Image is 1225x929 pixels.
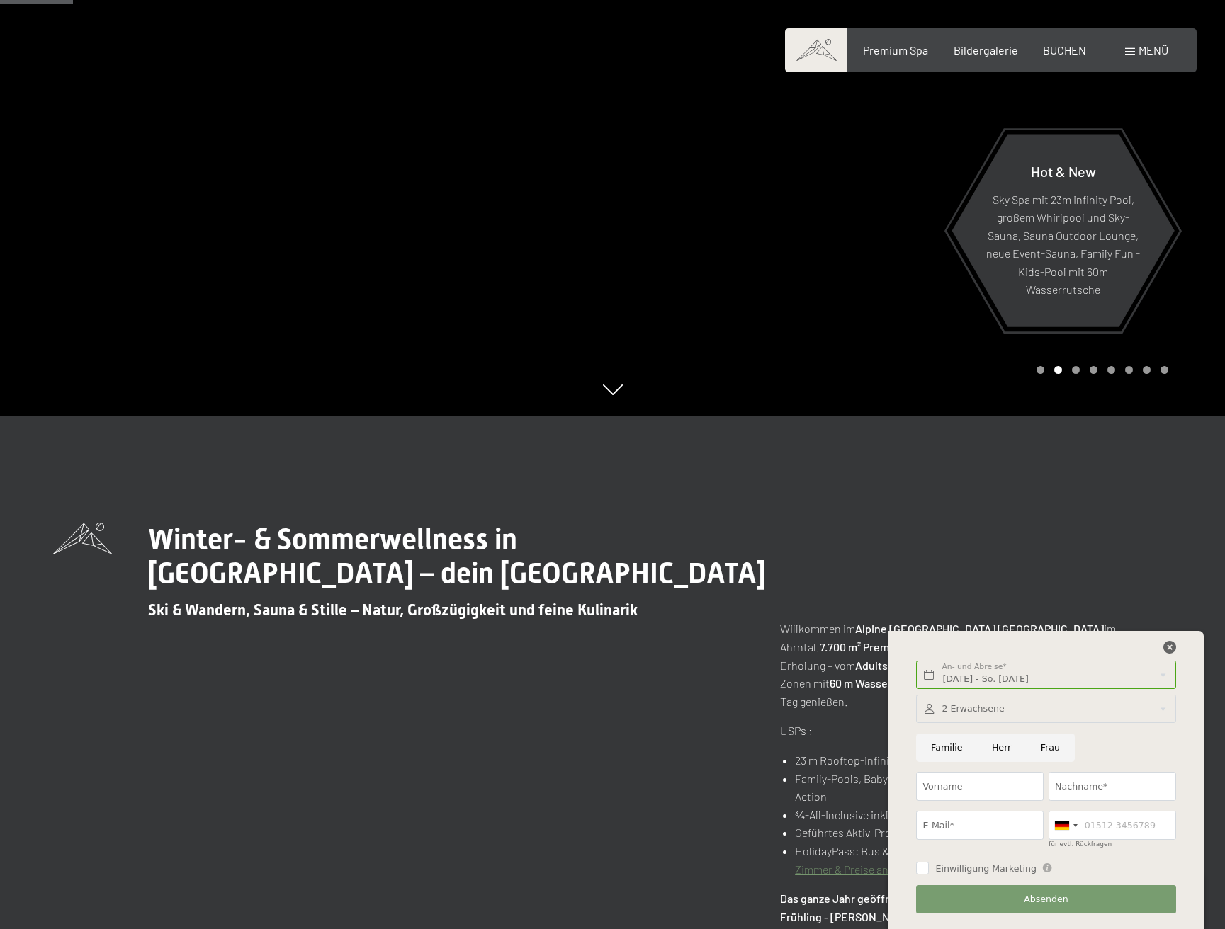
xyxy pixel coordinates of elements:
span: Absenden [1024,893,1068,906]
strong: Alpine [GEOGRAPHIC_DATA] [GEOGRAPHIC_DATA] [855,622,1104,635]
li: Family-Pools, Babybecken & 60 m Rutsche – getrennte Zonen für Ruhe & Action [795,770,1172,806]
strong: Das ganze Jahr geöffnet – und jeden Moment ein Erlebnis! [780,891,1068,905]
li: ¾-All-Inclusive inkl. Softdrinks, Kaffee & Tee vom Buffet [795,806,1172,824]
div: Germany (Deutschland): +49 [1049,811,1082,839]
strong: 60 m Wasserrutsche [830,676,931,690]
input: 01512 3456789 [1049,811,1176,840]
div: Carousel Page 6 [1125,366,1133,374]
a: Premium Spa [863,43,928,57]
div: Carousel Page 7 [1143,366,1151,374]
a: Zimmer & Preise ansehen [795,862,918,876]
span: Hot & New [1031,162,1096,179]
strong: 7.700 m² Premium SPA [820,640,929,654]
div: Carousel Pagination [1032,366,1168,374]
div: Carousel Page 2 (Current Slide) [1054,366,1062,374]
p: Sky Spa mit 23m Infinity Pool, großem Whirlpool und Sky-Sauna, Sauna Outdoor Lounge, neue Event-S... [986,190,1140,299]
div: Carousel Page 8 [1161,366,1168,374]
button: Absenden [916,885,1175,914]
a: BUCHEN [1043,43,1086,57]
a: Hot & New Sky Spa mit 23m Infinity Pool, großem Whirlpool und Sky-Sauna, Sauna Outdoor Lounge, ne... [951,133,1175,328]
div: Carousel Page 5 [1107,366,1115,374]
strong: Adults-Only Sky Spa [855,659,954,672]
p: Willkommen im im Ahrntal. , und schaffen Raum für tiefe Erholung – vom mit 23 m Infinity-Rooftop-... [780,620,1172,710]
div: Carousel Page 1 [1037,366,1044,374]
label: für evtl. Rückfragen [1049,840,1112,848]
span: Ski & Wandern, Sauna & Stille – Natur, Großzügigkeit und feine Kulinarik [148,601,638,619]
li: HolidayPass: Bus & Zug kostenlos | [795,842,1172,878]
span: Einwilligung Marketing [935,862,1037,875]
li: 23 m Rooftop-Infinity-Pool & Panorama-Sauna (Adults-Only) [795,751,1172,770]
div: Carousel Page 4 [1090,366,1097,374]
li: Geführtes Aktiv-Programm das ganze Jahr [795,823,1172,842]
a: Bildergalerie [954,43,1018,57]
span: Winter- & Sommerwellness in [GEOGRAPHIC_DATA] – dein [GEOGRAPHIC_DATA] [148,523,766,590]
p: USPs : [780,722,1172,740]
strong: Frühling - [PERSON_NAME]: [780,910,920,923]
div: Carousel Page 3 [1072,366,1080,374]
span: Menü [1139,43,1168,57]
